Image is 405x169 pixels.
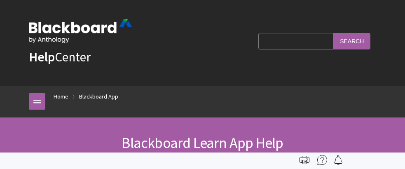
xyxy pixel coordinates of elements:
img: Follow this page [333,155,343,165]
img: Blackboard by Anthology [29,19,132,43]
span: Blackboard Learn App Help [122,134,283,152]
strong: Help [29,49,55,65]
a: Blackboard App [79,92,118,102]
img: Print [300,155,309,165]
img: More help [317,155,327,165]
a: Home [54,92,68,102]
input: Search [333,33,370,49]
a: HelpCenter [29,49,91,65]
